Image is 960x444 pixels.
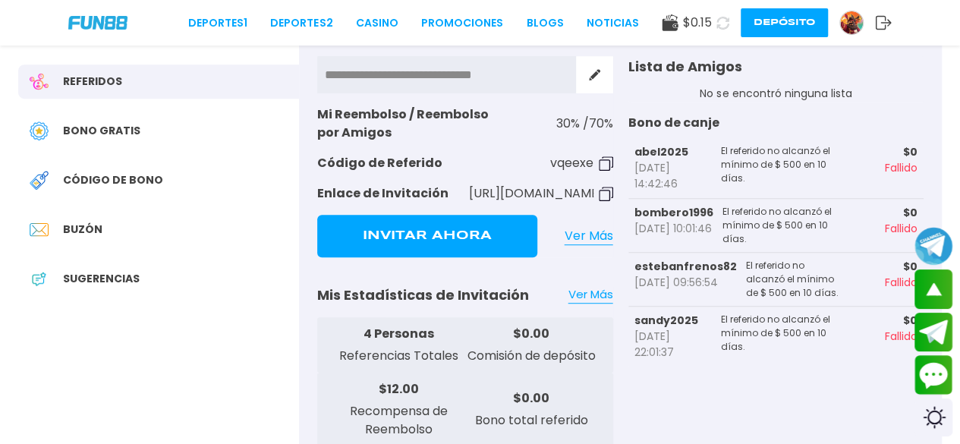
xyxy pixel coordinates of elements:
[914,398,952,436] div: Switch theme
[30,171,49,190] img: Redeem Bonus
[270,15,332,31] a: Deportes2
[68,16,127,29] img: Company Logo
[634,275,737,291] p: [DATE] 09:56:54
[720,313,831,361] p: El referido no alcanzó el mínimo de $ 500 en 10 días.
[634,259,737,275] p: estebanfrenos82
[356,15,398,31] a: CASINO
[565,227,613,244] span: Ver Más
[550,154,613,172] button: vqeexe
[317,154,542,172] p: Código de Referido
[556,115,613,133] p: 30 % / 70 %
[841,205,918,221] p: $ 0
[18,163,299,197] a: Redeem BonusCódigo de bono
[840,11,863,34] img: Avatar
[332,347,465,365] p: Referencias Totales
[628,56,924,77] p: Lista de Amigos
[469,184,612,203] button: [URL][DOMAIN_NAME]
[683,14,712,32] span: $ 0.15
[850,275,918,291] p: Fallido
[465,325,598,343] p: $ 0.00
[841,221,918,237] p: Fallido
[634,144,712,160] p: abel2025
[469,184,593,203] p: [URL][DOMAIN_NAME]
[634,329,712,361] p: [DATE] 22:01:37
[18,213,299,247] a: InboxBuzón
[332,380,465,398] p: $ 12.00
[634,313,712,329] p: sandy2025
[565,227,613,245] a: Ver Más
[465,347,598,365] p: Comisión de depósito
[914,226,952,266] button: Join telegram channel
[332,402,465,439] p: Recompensa de Reembolso
[18,114,299,148] a: Free BonusBono Gratis
[18,65,299,99] a: ReferralReferidos
[634,160,712,192] p: [DATE] 14:42:46
[527,15,564,31] a: BLOGS
[465,411,598,430] p: Bono total referido
[741,8,828,37] button: Depósito
[550,154,593,172] p: vqeexe
[332,325,465,343] p: 4 Personas
[317,184,461,203] p: Enlace de Invitación
[634,205,713,221] p: bombero1996
[63,271,140,287] span: Sugerencias
[63,222,102,238] span: Buzón
[421,15,503,31] a: Promociones
[914,313,952,352] button: Join telegram
[63,123,140,139] span: Bono Gratis
[746,259,841,300] p: El referido no alcanzó el mínimo de $ 500 en 10 días.
[63,172,163,188] span: Código de bono
[30,220,49,239] img: Inbox
[628,86,924,102] p: No se encontró ninguna lista
[30,72,49,91] img: Referral
[568,286,613,304] a: Ver Más
[465,389,598,408] p: $ 0.00
[720,144,831,192] p: El referido no alcanzó el mínimo de $ 500 en 10 días.
[587,15,639,31] a: NOTICIAS
[628,114,924,132] p: Bono de canje
[722,205,832,246] p: El referido no alcanzó el mínimo de $ 500 en 10 días.
[839,11,875,35] a: Avatar
[63,74,122,90] span: Referidos
[317,285,529,305] p: Mis Estadísticas de Invitación
[840,313,918,329] p: $ 0
[30,269,49,288] img: App Feedback
[188,15,247,31] a: Deportes1
[317,215,537,257] button: Invitar Ahora
[599,187,613,201] img: Copy Code
[840,329,918,345] p: Fallido
[30,121,49,140] img: Free Bonus
[18,262,299,296] a: App FeedbackSugerencias
[317,105,548,142] p: Mi Reembolso / Reembolso por Amigos
[634,221,713,237] p: [DATE] 10:01:46
[914,355,952,395] button: Contact customer service
[840,144,918,160] p: $ 0
[914,269,952,309] button: scroll up
[599,156,613,171] img: Copy Code
[840,160,918,176] p: Fallido
[850,259,918,275] p: $ 0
